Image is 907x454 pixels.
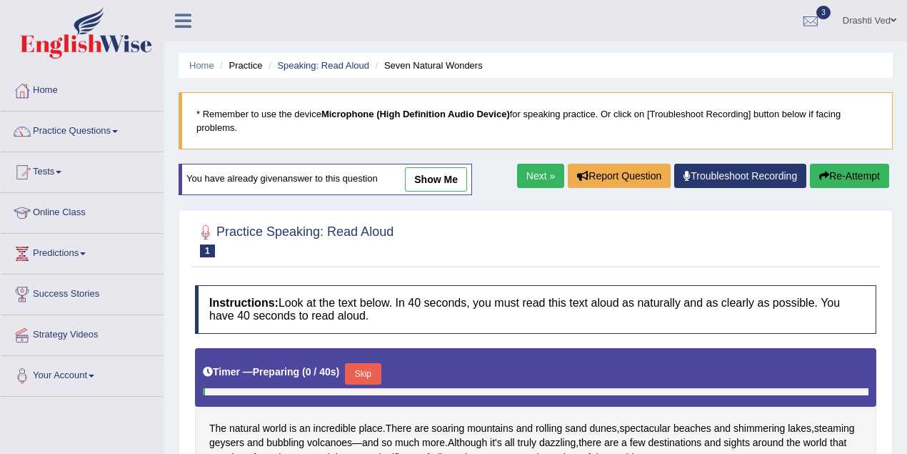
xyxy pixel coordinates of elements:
span: Click to see word definition [516,421,533,436]
span: Click to see word definition [714,421,731,436]
li: Practice [216,59,262,72]
span: Click to see word definition [704,435,721,450]
span: Click to see word definition [673,421,711,436]
a: Your Account [1,356,164,392]
span: Click to see word definition [723,435,750,450]
span: Click to see word definition [448,435,487,450]
div: You have already given answer to this question [179,164,472,195]
span: Click to see word definition [786,435,800,450]
a: Home [1,71,164,107]
span: Click to see word definition [414,421,429,436]
span: Click to see word definition [299,421,311,436]
span: Click to see word definition [621,435,627,450]
span: Click to see word definition [266,435,304,450]
button: Skip [345,363,381,385]
span: Click to see word definition [209,421,226,436]
a: Practice Questions [1,112,164,147]
span: Click to see word definition [359,421,382,436]
a: Troubleshoot Recording [674,164,806,188]
span: Click to see word definition [431,421,464,436]
a: Predictions [1,234,164,270]
span: Click to see word definition [467,421,513,436]
span: Click to see word definition [830,435,846,450]
span: Click to see word definition [490,435,502,450]
span: Click to see word definition [539,435,576,450]
span: Click to see word definition [604,435,618,450]
a: Tests [1,152,164,188]
span: Click to see word definition [314,421,356,436]
span: Click to see word definition [803,435,827,450]
span: Click to see word definition [578,435,601,450]
span: Click to see word definition [589,421,616,436]
span: 1 [200,245,215,257]
span: Click to see word definition [247,435,264,450]
b: 0 / 40s [306,366,336,377]
span: Click to see word definition [518,435,536,450]
span: Click to see word definition [753,435,784,450]
a: Online Class [1,193,164,229]
span: Click to see word definition [263,421,286,436]
a: Success Stories [1,275,164,310]
a: show me [405,167,467,192]
b: Microphone (High Definition Audio Device) [321,109,510,119]
li: Seven Natural Wonders [372,59,483,72]
a: Strategy Videos [1,315,164,351]
span: Click to see word definition [565,421,586,436]
span: Click to see word definition [648,435,701,450]
blockquote: * Remember to use the device for speaking practice. Or click on [Troubleshoot Recording] button b... [179,92,893,149]
h2: Practice Speaking: Read Aloud [195,222,394,257]
b: ) [336,366,340,377]
span: Click to see word definition [307,435,352,450]
a: Home [189,60,214,71]
span: Click to see word definition [788,421,811,436]
span: Click to see word definition [505,435,515,450]
button: Re-Attempt [810,164,889,188]
span: Click to see word definition [386,421,412,436]
b: Preparing [253,366,299,377]
span: Click to see word definition [630,435,646,450]
span: Click to see word definition [289,421,296,436]
a: Next » [517,164,564,188]
span: Click to see word definition [395,435,419,450]
span: Click to see word definition [381,435,392,450]
b: Instructions: [209,297,279,309]
span: Click to see word definition [422,435,445,450]
h4: Look at the text below. In 40 seconds, you must read this text aloud as naturally and as clearly ... [195,285,876,333]
span: 3 [816,6,831,19]
span: Click to see word definition [209,435,244,450]
span: Click to see word definition [536,421,562,436]
span: Click to see word definition [733,421,785,436]
span: Click to see word definition [229,421,260,436]
b: ( [302,366,306,377]
a: Speaking: Read Aloud [277,60,369,71]
h5: Timer — [203,367,339,377]
span: Click to see word definition [814,421,855,436]
button: Report Question [568,164,671,188]
span: Click to see word definition [362,435,379,450]
span: Click to see word definition [619,421,671,436]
